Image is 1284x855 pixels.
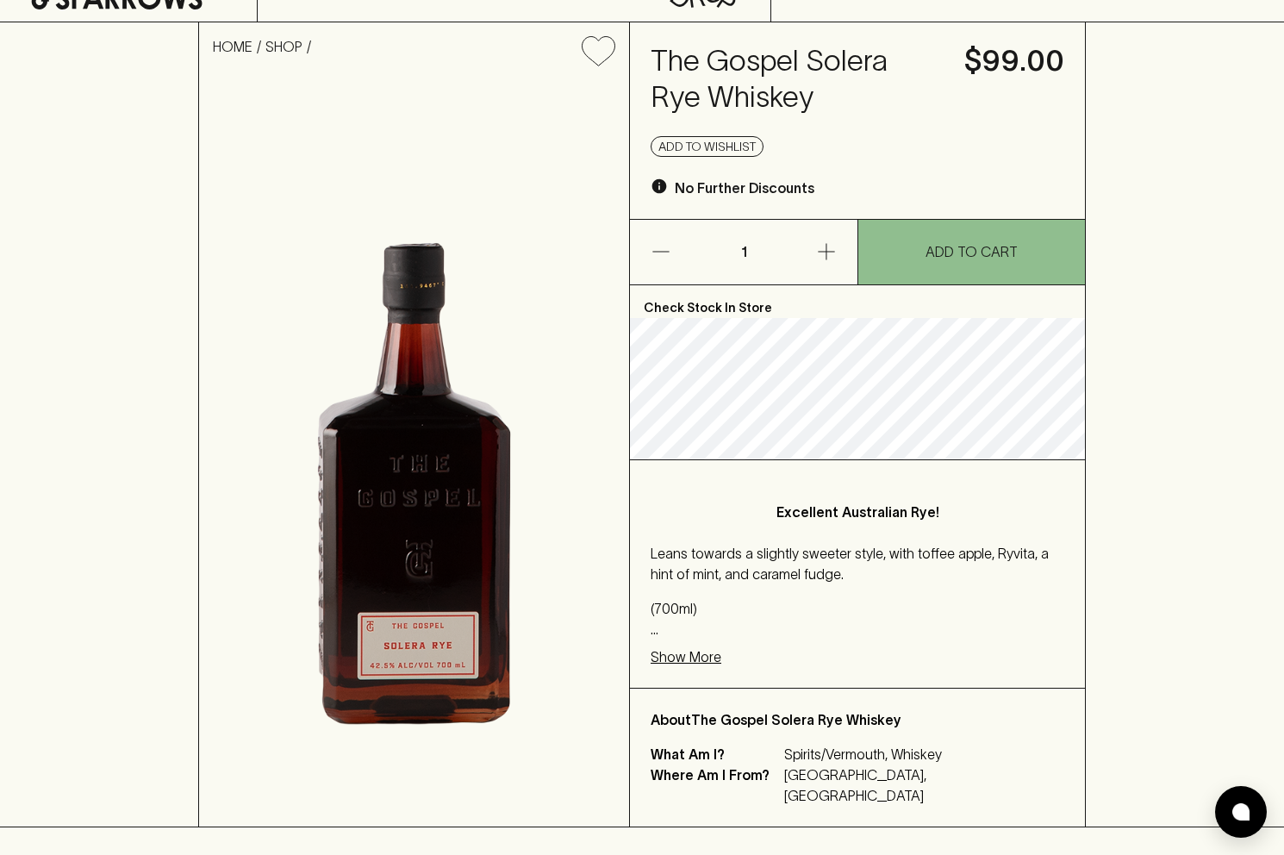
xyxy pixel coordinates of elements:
p: Excellent Australian Rye! [685,502,1030,522]
img: 16897.png [199,80,629,827]
p: What Am I? [651,744,780,765]
a: SHOP [265,39,302,54]
p: Check Stock In Store [630,285,1085,318]
p: (700ml) 42.5% ABV [651,598,1064,640]
button: ADD TO CART [858,220,1085,284]
p: About The Gospel Solera Rye Whiskey [651,709,1064,730]
p: Where Am I From? [651,765,780,806]
img: bubble-icon [1232,803,1250,821]
p: Show More [651,646,721,667]
h4: $99.00 [964,43,1064,79]
p: No Further Discounts [675,178,814,198]
h4: The Gospel Solera Rye Whiskey [651,43,944,115]
p: Spirits/Vermouth, Whiskey [784,744,1044,765]
button: Add to wishlist [651,136,764,157]
p: 1 [723,220,764,284]
p: Leans towards a slightly sweeter style, with toffee apple, Ryvita, a hint of mint, and caramel fu... [651,543,1064,584]
a: HOME [213,39,252,54]
p: ADD TO CART [926,241,1018,262]
p: [GEOGRAPHIC_DATA], [GEOGRAPHIC_DATA] [784,765,1044,806]
button: Add to wishlist [575,29,622,73]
